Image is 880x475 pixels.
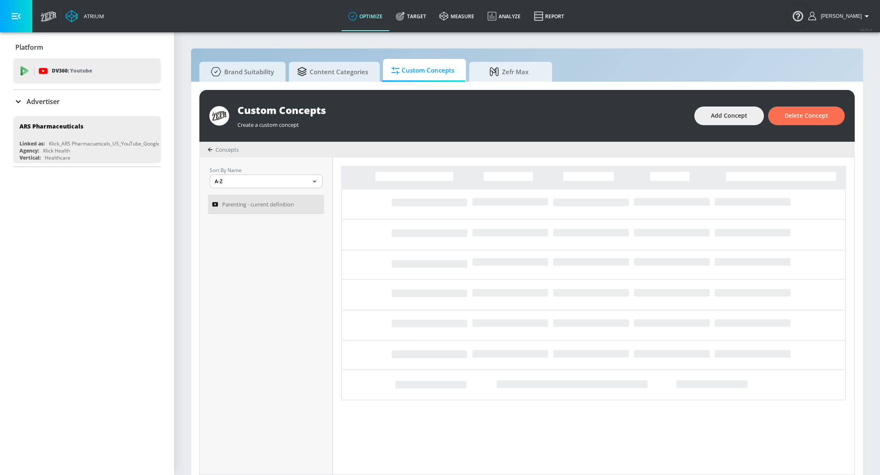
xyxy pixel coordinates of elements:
[70,66,92,75] p: Youtube
[208,195,324,214] a: Parenting - current definition
[860,27,872,32] span: v 4.25.4
[786,4,810,27] button: Open Resource Center
[210,166,322,174] p: Sort By Name
[19,140,45,147] div: Linked as:
[49,140,169,147] div: Klick_ARS Pharmacueticals_US_YouTube_GoogleAds
[19,122,83,130] div: ARS Pharmaceuticals
[222,199,294,209] span: Parenting - current definition
[13,58,161,83] div: DV360: Youtube
[13,116,161,163] div: ARS PharmaceuticalsLinked as:Klick_ARS Pharmacueticals_US_YouTube_GoogleAdsAgency:Klick HealthVer...
[391,61,454,80] span: Custom Concepts
[711,111,747,121] span: Add Concept
[43,147,70,154] div: Klick Health
[478,62,541,82] span: Zefr Max
[216,146,239,153] span: Concepts
[808,11,872,21] button: [PERSON_NAME]
[208,146,239,153] div: Concepts
[527,1,571,31] a: Report
[19,154,41,161] div: Vertical:
[297,62,368,82] span: Content Categories
[13,36,161,59] div: Platform
[19,147,39,154] div: Agency:
[210,174,322,188] div: A-Z
[342,1,389,31] a: optimize
[13,90,161,113] div: Advertiser
[27,97,60,106] p: Advertiser
[208,62,274,82] span: Brand Suitability
[15,43,43,52] p: Platform
[45,154,70,161] div: Healthcare
[52,66,92,75] p: DV360:
[389,1,433,31] a: Target
[481,1,527,31] a: Analyze
[817,13,862,19] span: login as: justin.nim@zefr.com
[80,12,104,20] div: Atrium
[238,103,686,117] div: Custom Concepts
[694,107,764,125] button: Add Concept
[238,117,686,128] div: Create a custom concept
[65,10,104,22] a: Atrium
[433,1,481,31] a: measure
